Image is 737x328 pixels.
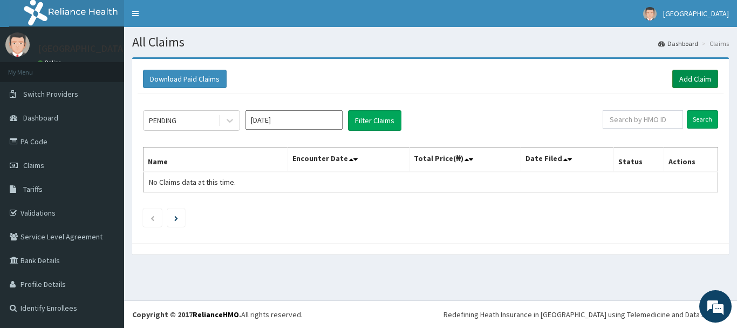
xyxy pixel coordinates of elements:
[150,213,155,223] a: Previous page
[5,32,30,57] img: User Image
[643,7,657,21] img: User Image
[174,213,178,223] a: Next page
[658,39,698,48] a: Dashboard
[144,148,288,172] th: Name
[132,35,729,49] h1: All Claims
[124,300,737,328] footer: All rights reserved.
[132,310,241,319] strong: Copyright © 2017 .
[149,177,236,187] span: No Claims data at this time.
[443,309,729,320] div: Redefining Heath Insurance in [GEOGRAPHIC_DATA] using Telemedicine and Data Science!
[672,70,718,88] a: Add Claim
[23,89,78,99] span: Switch Providers
[38,59,64,66] a: Online
[521,148,614,172] th: Date Filed
[193,310,239,319] a: RelianceHMO
[603,110,683,129] input: Search by HMO ID
[699,39,729,48] li: Claims
[348,110,401,131] button: Filter Claims
[614,148,664,172] th: Status
[409,148,521,172] th: Total Price(₦)
[23,160,44,170] span: Claims
[663,9,729,18] span: [GEOGRAPHIC_DATA]
[38,44,127,53] p: [GEOGRAPHIC_DATA]
[687,110,718,129] input: Search
[23,113,58,123] span: Dashboard
[245,110,343,130] input: Select Month and Year
[664,148,718,172] th: Actions
[23,184,43,194] span: Tariffs
[149,115,176,126] div: PENDING
[288,148,409,172] th: Encounter Date
[143,70,227,88] button: Download Paid Claims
